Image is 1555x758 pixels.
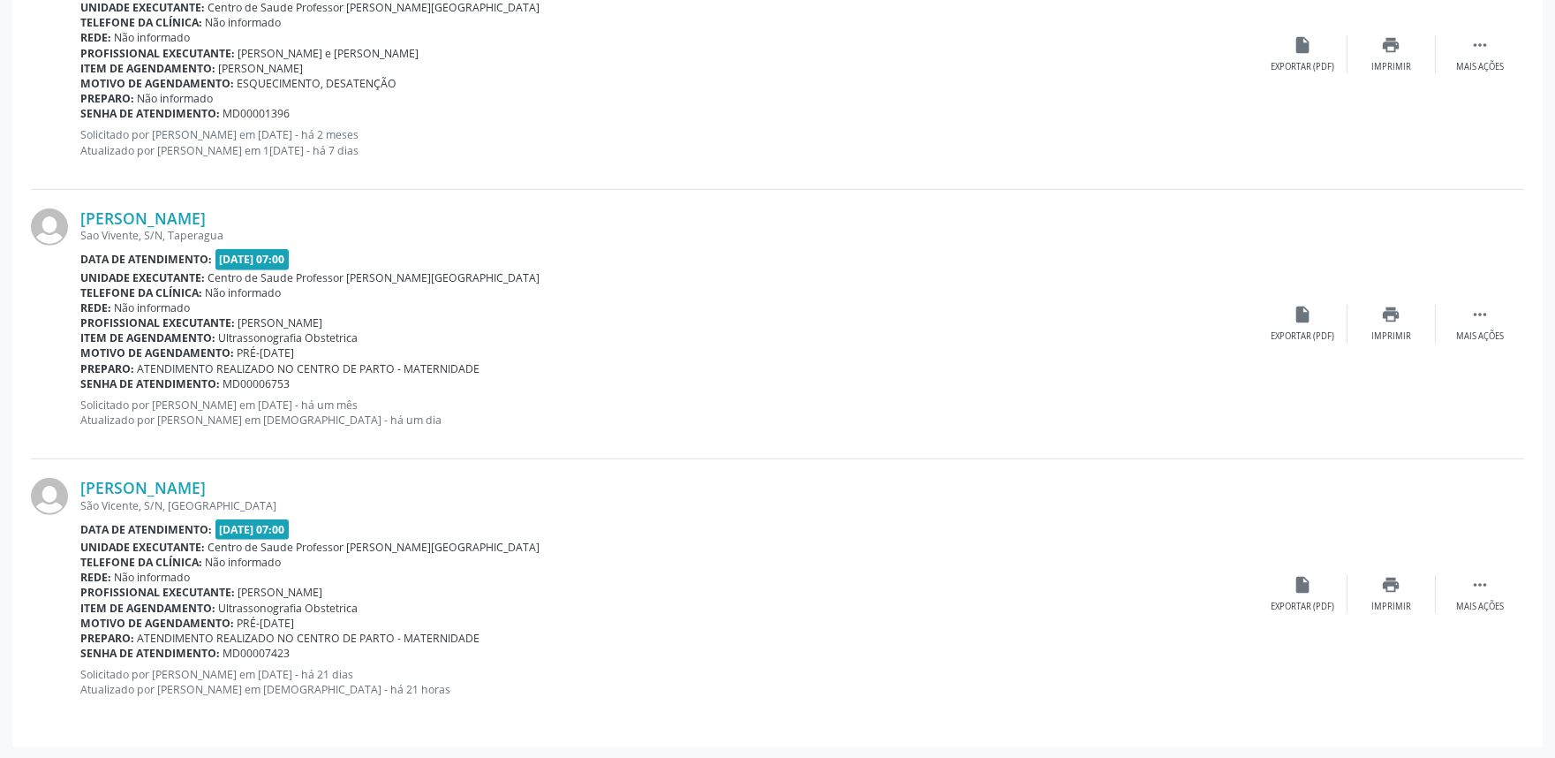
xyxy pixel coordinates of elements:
div: Imprimir [1371,330,1411,343]
i: insert_drive_file [1294,575,1313,595]
span: [PERSON_NAME] [238,585,323,600]
span: Centro de Saude Professor [PERSON_NAME][GEOGRAPHIC_DATA] [208,270,540,285]
span: PRÉ-[DATE] [238,345,295,360]
span: [PERSON_NAME] [219,61,304,76]
span: Centro de Saude Professor [PERSON_NAME][GEOGRAPHIC_DATA] [208,540,540,555]
p: Solicitado por [PERSON_NAME] em [DATE] - há 2 meses Atualizado por [PERSON_NAME] em 1[DATE] - há ... [80,127,1259,157]
i: insert_drive_file [1294,305,1313,324]
span: Não informado [138,91,214,106]
b: Rede: [80,300,111,315]
div: Sao Vivente, S/N, Taperagua [80,228,1259,243]
i: print [1382,575,1401,595]
span: MD00001396 [223,106,291,121]
b: Profissional executante: [80,315,235,330]
span: [DATE] 07:00 [215,519,290,540]
b: Item de agendamento: [80,330,215,345]
span: Não informado [206,555,282,570]
span: PRÉ-[DATE] [238,616,295,631]
b: Preparo: [80,631,134,646]
span: MD00007423 [223,646,291,661]
b: Profissional executante: [80,585,235,600]
div: Exportar (PDF) [1272,330,1335,343]
span: [PERSON_NAME] [238,315,323,330]
i: print [1382,35,1401,55]
div: São Vicente, S/N, [GEOGRAPHIC_DATA] [80,498,1259,513]
span: Não informado [115,30,191,45]
b: Rede: [80,30,111,45]
span: Não informado [206,285,282,300]
p: Solicitado por [PERSON_NAME] em [DATE] - há um mês Atualizado por [PERSON_NAME] em [DEMOGRAPHIC_D... [80,398,1259,428]
i:  [1470,305,1490,324]
span: [DATE] 07:00 [215,249,290,269]
span: Não informado [115,570,191,585]
b: Profissional executante: [80,46,235,61]
div: Mais ações [1456,601,1504,613]
a: [PERSON_NAME] [80,478,206,497]
b: Telefone da clínica: [80,15,202,30]
span: ATENDIMENTO REALIZADO NO CENTRO DE PARTO - MATERNIDADE [138,361,480,376]
i:  [1470,575,1490,595]
div: Imprimir [1371,601,1411,613]
span: [PERSON_NAME] e [PERSON_NAME] [238,46,419,61]
span: ATENDIMENTO REALIZADO NO CENTRO DE PARTO - MATERNIDADE [138,631,480,646]
i:  [1470,35,1490,55]
b: Senha de atendimento: [80,106,220,121]
span: Não informado [115,300,191,315]
div: Mais ações [1456,330,1504,343]
span: Ultrassonografia Obstetrica [219,601,359,616]
b: Telefone da clínica: [80,285,202,300]
b: Motivo de agendamento: [80,345,234,360]
b: Item de agendamento: [80,61,215,76]
img: img [31,478,68,515]
i: insert_drive_file [1294,35,1313,55]
div: Exportar (PDF) [1272,61,1335,73]
img: img [31,208,68,246]
b: Telefone da clínica: [80,555,202,570]
b: Motivo de agendamento: [80,616,234,631]
span: Ultrassonografia Obstetrica [219,330,359,345]
b: Senha de atendimento: [80,646,220,661]
b: Rede: [80,570,111,585]
div: Mais ações [1456,61,1504,73]
div: Exportar (PDF) [1272,601,1335,613]
b: Senha de atendimento: [80,376,220,391]
i: print [1382,305,1401,324]
div: Imprimir [1371,61,1411,73]
p: Solicitado por [PERSON_NAME] em [DATE] - há 21 dias Atualizado por [PERSON_NAME] em [DEMOGRAPHIC_... [80,667,1259,697]
span: MD00006753 [223,376,291,391]
b: Preparo: [80,91,134,106]
span: Não informado [206,15,282,30]
span: ESQUECIMENTO, DESATENÇÃO [238,76,397,91]
b: Preparo: [80,361,134,376]
b: Data de atendimento: [80,252,212,267]
b: Unidade executante: [80,540,205,555]
b: Motivo de agendamento: [80,76,234,91]
a: [PERSON_NAME] [80,208,206,228]
b: Data de atendimento: [80,522,212,537]
b: Unidade executante: [80,270,205,285]
b: Item de agendamento: [80,601,215,616]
